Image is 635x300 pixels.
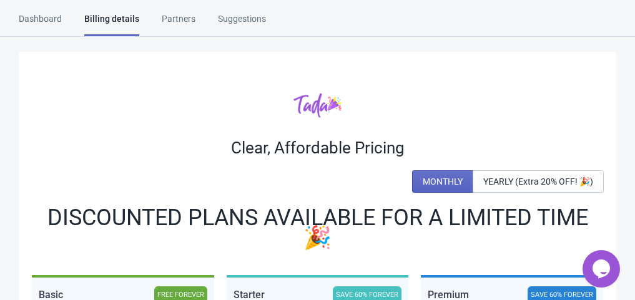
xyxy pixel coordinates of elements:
[162,12,195,34] div: Partners
[218,12,266,34] div: Suggestions
[31,208,604,248] div: DISCOUNTED PLANS AVAILABLE FOR A LIMITED TIME 🎉
[31,138,604,158] div: Clear, Affordable Pricing
[583,250,623,288] iframe: chat widget
[412,170,473,193] button: MONTHLY
[19,12,62,34] div: Dashboard
[483,177,593,186] span: YEARLY (Extra 20% OFF! 🎉)
[293,92,342,118] img: tadacolor.png
[423,177,463,186] span: MONTHLY
[473,170,604,193] button: YEARLY (Extra 20% OFF! 🎉)
[84,12,139,36] div: Billing details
